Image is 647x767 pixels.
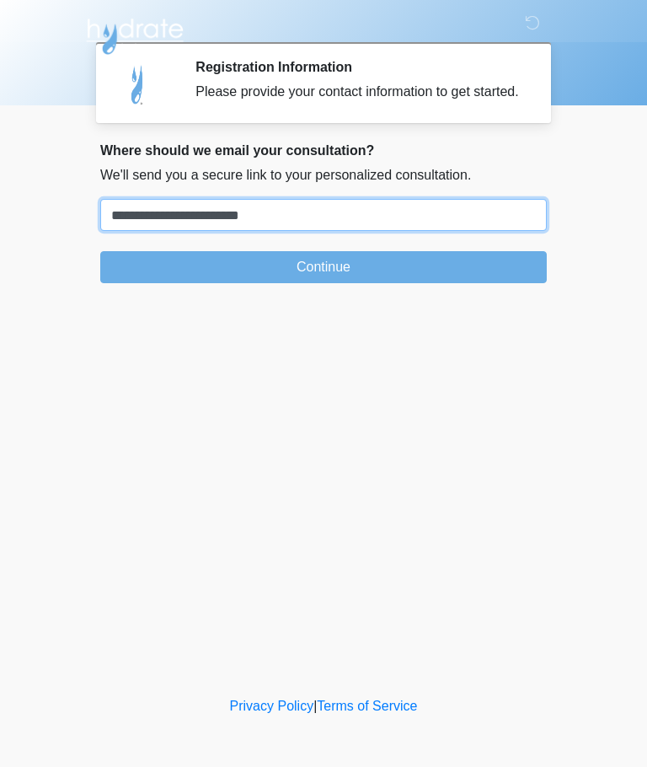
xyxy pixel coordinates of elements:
[317,699,417,713] a: Terms of Service
[230,699,314,713] a: Privacy Policy
[100,251,547,283] button: Continue
[83,13,186,56] img: Hydrate IV Bar - Arcadia Logo
[100,142,547,158] h2: Where should we email your consultation?
[113,59,163,110] img: Agent Avatar
[195,82,521,102] div: Please provide your contact information to get started.
[313,699,317,713] a: |
[100,165,547,185] p: We'll send you a secure link to your personalized consultation.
